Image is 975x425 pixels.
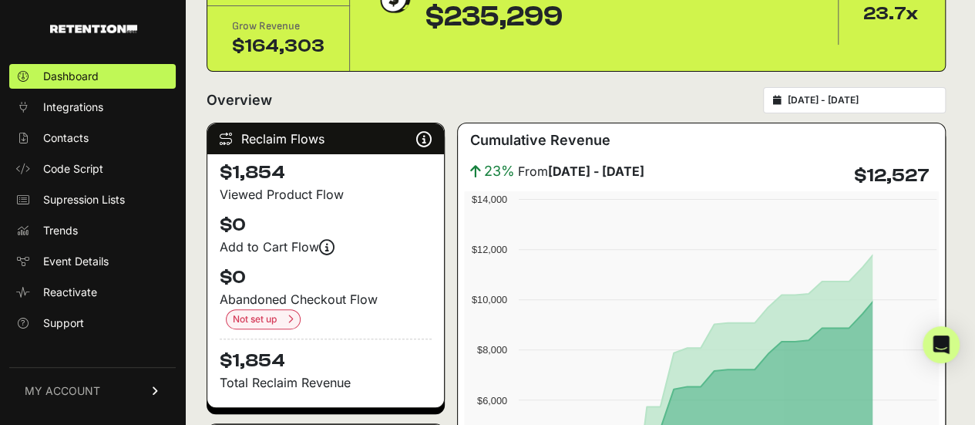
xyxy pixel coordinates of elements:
[518,162,644,180] span: From
[425,2,563,32] div: $235,299
[470,130,610,151] h3: Cumulative Revenue
[43,69,99,84] span: Dashboard
[477,395,507,406] text: $6,000
[9,157,176,181] a: Code Script
[472,194,507,205] text: $14,000
[232,19,324,34] div: Grow Revenue
[43,254,109,269] span: Event Details
[9,367,176,414] a: MY ACCOUNT
[43,100,103,115] span: Integrations
[232,34,324,59] div: $164,303
[43,223,78,238] span: Trends
[9,280,176,305] a: Reactivate
[220,238,432,256] div: Add to Cart Flow
[220,373,432,392] p: Total Reclaim Revenue
[207,89,272,111] h2: Overview
[50,25,137,33] img: Retention.com
[863,2,920,26] div: 23.7x
[43,285,97,300] span: Reactivate
[854,164,930,188] h4: $12,527
[220,265,432,290] h4: $0
[9,126,176,150] a: Contacts
[43,130,89,146] span: Contacts
[43,192,125,207] span: Supression Lists
[43,161,103,177] span: Code Script
[220,213,432,238] h4: $0
[472,294,507,305] text: $10,000
[43,315,84,331] span: Support
[220,160,432,185] h4: $1,854
[9,218,176,243] a: Trends
[220,339,432,373] h4: $1,854
[923,326,960,363] div: Open Intercom Messenger
[477,344,507,356] text: $8,000
[9,249,176,274] a: Event Details
[484,160,515,182] span: 23%
[472,244,507,255] text: $12,000
[207,123,444,154] div: Reclaim Flows
[9,64,176,89] a: Dashboard
[25,383,100,399] span: MY ACCOUNT
[9,95,176,120] a: Integrations
[9,187,176,212] a: Supression Lists
[9,311,176,336] a: Support
[220,290,432,329] div: Abandoned Checkout Flow
[220,185,432,204] div: Viewed Product Flow
[548,164,644,179] strong: [DATE] - [DATE]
